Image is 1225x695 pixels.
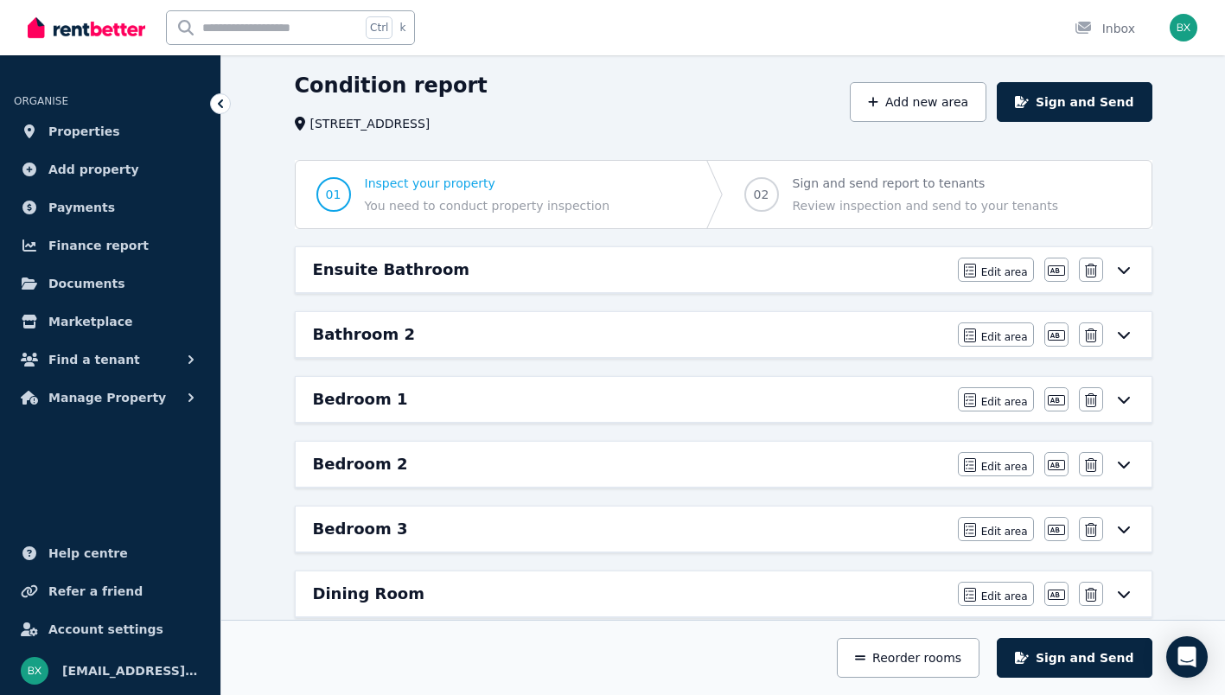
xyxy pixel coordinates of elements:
[365,175,610,192] span: Inspect your property
[48,273,125,294] span: Documents
[981,330,1028,344] span: Edit area
[313,258,470,282] h6: Ensuite Bathroom
[14,95,68,107] span: ORGANISE
[48,197,115,218] span: Payments
[14,612,207,647] a: Account settings
[326,186,341,203] span: 01
[14,574,207,609] a: Refer a friend
[313,387,408,411] h6: Bedroom 1
[14,114,207,149] a: Properties
[793,197,1058,214] span: Review inspection and send to your tenants
[310,115,431,132] span: [STREET_ADDRESS]
[1166,636,1208,678] div: Open Intercom Messenger
[958,517,1034,541] button: Edit area
[399,21,405,35] span: k
[958,258,1034,282] button: Edit area
[997,638,1152,678] button: Sign and Send
[313,452,408,476] h6: Bedroom 2
[754,186,769,203] span: 02
[48,349,140,370] span: Find a tenant
[981,590,1028,603] span: Edit area
[981,525,1028,539] span: Edit area
[1170,14,1197,41] img: bxm@outlook.com.au
[1075,20,1135,37] div: Inbox
[21,657,48,685] img: bxm@outlook.com.au
[14,342,207,377] button: Find a tenant
[14,536,207,571] a: Help centre
[313,517,408,541] h6: Bedroom 3
[313,582,424,606] h6: Dining Room
[14,228,207,263] a: Finance report
[313,322,415,347] h6: Bathroom 2
[958,452,1034,476] button: Edit area
[62,660,200,681] span: [EMAIL_ADDRESS][DOMAIN_NAME]
[793,175,1058,192] span: Sign and send report to tenants
[366,16,392,39] span: Ctrl
[981,460,1028,474] span: Edit area
[48,581,143,602] span: Refer a friend
[958,322,1034,347] button: Edit area
[14,190,207,225] a: Payments
[997,82,1152,122] button: Sign and Send
[48,311,132,332] span: Marketplace
[850,82,986,122] button: Add new area
[365,197,610,214] span: You need to conduct property inspection
[837,638,979,678] button: Reorder rooms
[958,387,1034,411] button: Edit area
[48,543,128,564] span: Help centre
[14,266,207,301] a: Documents
[14,304,207,339] a: Marketplace
[14,380,207,415] button: Manage Property
[14,152,207,187] a: Add property
[981,265,1028,279] span: Edit area
[295,72,488,99] h1: Condition report
[958,582,1034,606] button: Edit area
[48,235,149,256] span: Finance report
[981,395,1028,409] span: Edit area
[48,121,120,142] span: Properties
[28,15,145,41] img: RentBetter
[48,619,163,640] span: Account settings
[295,160,1152,229] nav: Progress
[48,387,166,408] span: Manage Property
[48,159,139,180] span: Add property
